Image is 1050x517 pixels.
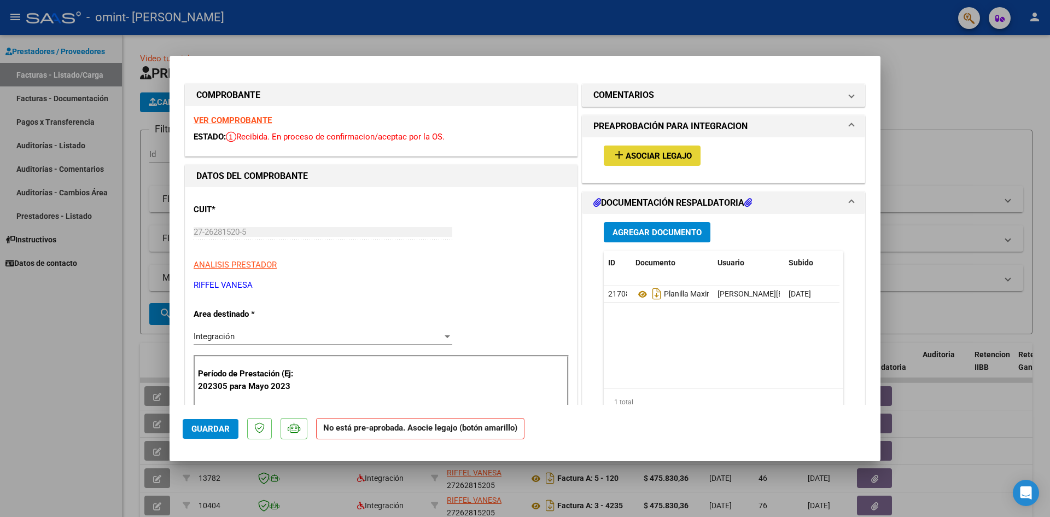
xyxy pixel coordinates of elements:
div: PREAPROBACIÓN PARA INTEGRACION [582,137,865,183]
button: Agregar Documento [604,222,710,242]
mat-icon: add [612,148,626,161]
span: ANALISIS PRESTADOR [194,260,277,270]
span: [DATE] [789,289,811,298]
datatable-header-cell: Acción [839,251,894,275]
span: Integración [194,332,235,341]
datatable-header-cell: Documento [631,251,713,275]
div: 1 total [604,388,843,416]
span: Planilla Maximo Muscina [DATE] [635,290,772,299]
span: [PERSON_NAME][EMAIL_ADDRESS][PERSON_NAME][DOMAIN_NAME] - [PERSON_NAME] [717,289,1020,298]
p: Area destinado * [194,308,306,321]
p: CUIT [194,204,306,216]
h1: PREAPROBACIÓN PARA INTEGRACION [593,120,748,133]
span: 21708 [608,289,630,298]
mat-expansion-panel-header: PREAPROBACIÓN PARA INTEGRACION [582,115,865,137]
datatable-header-cell: Usuario [713,251,784,275]
h1: DOCUMENTACIÓN RESPALDATORIA [593,196,752,210]
button: Asociar Legajo [604,146,701,166]
p: RIFFEL VANESA [194,279,569,292]
a: VER COMPROBANTE [194,115,272,125]
mat-expansion-panel-header: DOCUMENTACIÓN RESPALDATORIA [582,192,865,214]
mat-expansion-panel-header: COMENTARIOS [582,84,865,106]
span: Asociar Legajo [626,151,692,161]
strong: DATOS DEL COMPROBANTE [196,171,308,181]
span: Subido [789,258,813,267]
i: Descargar documento [650,285,664,303]
span: Usuario [717,258,744,267]
strong: COMPROBANTE [196,90,260,100]
span: Documento [635,258,675,267]
span: Recibida. En proceso de confirmacion/aceptac por la OS. [226,132,445,142]
p: Período de Prestación (Ej: 202305 para Mayo 2023 [198,368,308,392]
datatable-header-cell: Subido [784,251,839,275]
span: ESTADO: [194,132,226,142]
datatable-header-cell: ID [604,251,631,275]
span: Agregar Documento [612,228,702,237]
div: DOCUMENTACIÓN RESPALDATORIA [582,214,865,441]
strong: No está pre-aprobada. Asocie legajo (botón amarillo) [316,418,524,439]
span: ID [608,258,615,267]
span: Guardar [191,424,230,434]
div: Open Intercom Messenger [1013,480,1039,506]
h1: COMENTARIOS [593,89,654,102]
button: Guardar [183,419,238,439]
